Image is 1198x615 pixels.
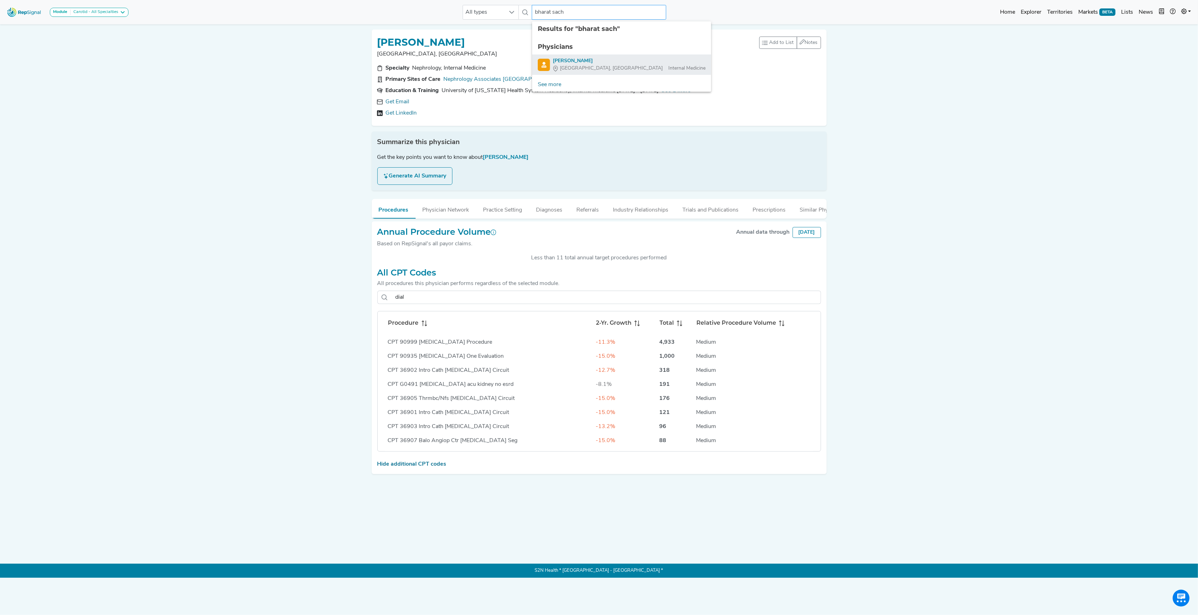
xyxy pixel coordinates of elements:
span: -8.1% [596,382,612,387]
span: Medium [696,424,716,429]
div: Internal Medicine [553,65,706,72]
div: Physicians [538,42,706,52]
p: [GEOGRAPHIC_DATA], [GEOGRAPHIC_DATA] [377,50,759,58]
button: Add to List [759,37,797,49]
span: -12.7% [596,368,615,373]
a: Explorer [1018,5,1044,19]
span: Medium [696,368,716,373]
span: 4,933 [659,339,675,345]
a: Nephrology Associates [GEOGRAPHIC_DATA] [444,75,562,84]
a: Home [997,5,1018,19]
img: Physician Search Icon [538,59,550,71]
a: Lists [1118,5,1136,19]
span: 176 [659,396,670,401]
div: Intro Cath Dialysis Circuit [388,422,590,431]
li: Bharat Sachdeva [532,54,711,75]
span: BETA [1099,8,1116,15]
p: S2N Health * [GEOGRAPHIC_DATA] - [GEOGRAPHIC_DATA] * [372,564,827,578]
span: Medium [696,354,716,359]
button: Intel Book [1156,5,1167,19]
button: Prescriptions [746,199,793,218]
span: Add to List [769,39,794,46]
button: Industry Relationships [606,199,676,218]
a: [PERSON_NAME][GEOGRAPHIC_DATA], [GEOGRAPHIC_DATA]Internal Medicine [538,57,706,72]
span: 121 [659,410,670,415]
span: 318 [659,368,670,373]
a: Get Email [386,98,410,106]
h1: [PERSON_NAME] [377,37,465,48]
span: Relative Procedure Volume [696,319,776,327]
span: -13.2% [596,424,615,429]
span: [GEOGRAPHIC_DATA], [GEOGRAPHIC_DATA] [560,65,663,72]
div: Balo Angiop Ctr Dialysis Seg [388,436,590,445]
div: Specialty [386,64,410,72]
div: All procedures this physician performs regardless of the selected module. [377,279,821,288]
div: Hemodialysis One Evaluation [388,352,590,361]
button: Similar Physicians [793,199,853,218]
input: Search by CPT code or procedure name [391,291,821,304]
div: Less than 11 total annual target procedures performed [377,254,821,262]
button: Referrals [570,199,606,218]
a: MarketsBETA [1075,5,1118,19]
button: ModuleCarotid - All Specialties [50,8,128,17]
div: Thrmbc/Nfs Dialysis Circuit [388,394,590,403]
button: Practice Setting [476,199,529,218]
span: 191 [659,382,670,387]
div: Primary Sites of Care [386,75,441,84]
span: Medium [696,410,716,415]
div: Carotid - All Specialties [71,9,118,15]
div: Education & Training [386,86,439,95]
span: -15.0% [596,438,615,444]
div: Intro Cath Dialysis Circuit [388,408,590,417]
span: -15.0% [596,396,615,401]
div: University of Pennsylvania Health System Residency, internal medicine 1984 - 1987 [442,86,659,95]
strong: Module [53,10,67,14]
a: Get LinkedIn [386,109,417,117]
a: Territories [1044,5,1075,19]
span: Medium [696,382,716,387]
div: Get the key points you want to know about [377,153,821,162]
button: Procedures [372,199,416,219]
span: [PERSON_NAME] [483,155,529,160]
h2: All CPT Codes [377,268,821,278]
span: -15.0% [596,410,615,415]
a: News [1136,5,1156,19]
div: Dialysis acu kidney no esrd [388,380,590,389]
span: Notes [805,40,818,45]
span: Total [660,319,674,327]
span: Results for "bharat sach" [538,25,620,33]
span: See 1 more [662,88,691,93]
span: -15.0% [596,354,615,359]
span: 2-Yr. Growth [596,319,631,327]
span: 88 [659,438,666,444]
button: Generate AI Summary [377,167,452,185]
span: Medium [696,396,716,401]
button: Trials and Publications [676,199,746,218]
div: Based on RepSignal's all payor claims. [377,240,497,248]
input: Search a physician or facility [532,5,666,20]
span: 96 [659,424,666,429]
span: 1,000 [659,354,675,359]
div: [DATE] [793,227,821,238]
h2: Annual Procedure Volume [377,227,497,237]
div: Nephrology, Internal Medicine [412,64,486,72]
button: Diagnoses [529,199,570,218]
span: Medium [696,339,716,345]
div: toolbar [759,37,821,49]
div: [PERSON_NAME] [553,57,706,65]
div: Dialysis Procedure [388,338,590,347]
div: Intro Cath Dialysis Circuit [388,366,590,375]
button: Notes [797,37,821,49]
span: Procedure [388,319,419,327]
span: Medium [696,438,716,444]
div: Misc dialysis supplies noc [388,451,590,459]
a: Hide additional CPT codes [377,461,446,467]
span: Summarize this physician [377,137,460,148]
button: Physician Network [416,199,476,218]
span: -11.3% [596,339,615,345]
span: All types [463,5,505,19]
div: Annual data through [736,228,790,237]
a: See more [532,78,567,92]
